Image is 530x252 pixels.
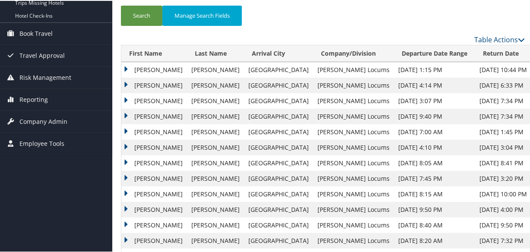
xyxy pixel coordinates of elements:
[244,77,313,92] td: [GEOGRAPHIC_DATA]
[244,123,313,139] td: [GEOGRAPHIC_DATA]
[244,170,313,186] td: [GEOGRAPHIC_DATA]
[313,77,394,92] td: [PERSON_NAME] Locums
[244,154,313,170] td: [GEOGRAPHIC_DATA]
[394,77,475,92] td: [DATE] 4:14 PM
[19,22,53,44] span: Book Travel
[187,217,244,232] td: [PERSON_NAME]
[313,232,394,248] td: [PERSON_NAME] Locums
[394,154,475,170] td: [DATE] 8:05 AM
[244,232,313,248] td: [GEOGRAPHIC_DATA]
[394,92,475,108] td: [DATE] 3:07 PM
[187,186,244,201] td: [PERSON_NAME]
[244,201,313,217] td: [GEOGRAPHIC_DATA]
[187,139,244,154] td: [PERSON_NAME]
[394,61,475,77] td: [DATE] 1:15 PM
[121,123,187,139] td: [PERSON_NAME]
[394,108,475,123] td: [DATE] 9:40 PM
[474,34,525,44] a: Table Actions
[244,108,313,123] td: [GEOGRAPHIC_DATA]
[121,61,187,77] td: [PERSON_NAME]
[187,61,244,77] td: [PERSON_NAME]
[187,44,244,61] th: Last Name: activate to sort column ascending
[244,217,313,232] td: [GEOGRAPHIC_DATA]
[394,217,475,232] td: [DATE] 8:40 AM
[394,139,475,154] td: [DATE] 4:10 PM
[19,132,64,154] span: Employee Tools
[187,170,244,186] td: [PERSON_NAME]
[121,77,187,92] td: [PERSON_NAME]
[244,44,313,61] th: Arrival City: activate to sort column ascending
[187,77,244,92] td: [PERSON_NAME]
[313,44,394,61] th: Company/Division
[187,232,244,248] td: [PERSON_NAME]
[394,44,475,61] th: Departure Date Range: activate to sort column ascending
[313,170,394,186] td: [PERSON_NAME] Locums
[121,201,187,217] td: [PERSON_NAME]
[121,170,187,186] td: [PERSON_NAME]
[121,154,187,170] td: [PERSON_NAME]
[187,92,244,108] td: [PERSON_NAME]
[244,139,313,154] td: [GEOGRAPHIC_DATA]
[121,186,187,201] td: [PERSON_NAME]
[313,154,394,170] td: [PERSON_NAME] Locums
[313,139,394,154] td: [PERSON_NAME] Locums
[19,66,71,88] span: Risk Management
[313,217,394,232] td: [PERSON_NAME] Locums
[313,123,394,139] td: [PERSON_NAME] Locums
[394,123,475,139] td: [DATE] 7:00 AM
[121,92,187,108] td: [PERSON_NAME]
[394,186,475,201] td: [DATE] 8:15 AM
[313,61,394,77] td: [PERSON_NAME] Locums
[121,139,187,154] td: [PERSON_NAME]
[121,232,187,248] td: [PERSON_NAME]
[162,5,242,25] button: Manage Search Fields
[187,123,244,139] td: [PERSON_NAME]
[121,108,187,123] td: [PERSON_NAME]
[121,44,187,61] th: First Name: activate to sort column ascending
[313,186,394,201] td: [PERSON_NAME] Locums
[244,186,313,201] td: [GEOGRAPHIC_DATA]
[313,92,394,108] td: [PERSON_NAME] Locums
[19,88,48,110] span: Reporting
[19,44,65,66] span: Travel Approval
[244,92,313,108] td: [GEOGRAPHIC_DATA]
[394,232,475,248] td: [DATE] 8:20 AM
[121,5,162,25] button: Search
[394,170,475,186] td: [DATE] 7:45 PM
[121,217,187,232] td: [PERSON_NAME]
[394,201,475,217] td: [DATE] 9:50 PM
[187,154,244,170] td: [PERSON_NAME]
[187,201,244,217] td: [PERSON_NAME]
[187,108,244,123] td: [PERSON_NAME]
[19,110,67,132] span: Company Admin
[244,61,313,77] td: [GEOGRAPHIC_DATA]
[313,201,394,217] td: [PERSON_NAME] Locums
[313,108,394,123] td: [PERSON_NAME] Locums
